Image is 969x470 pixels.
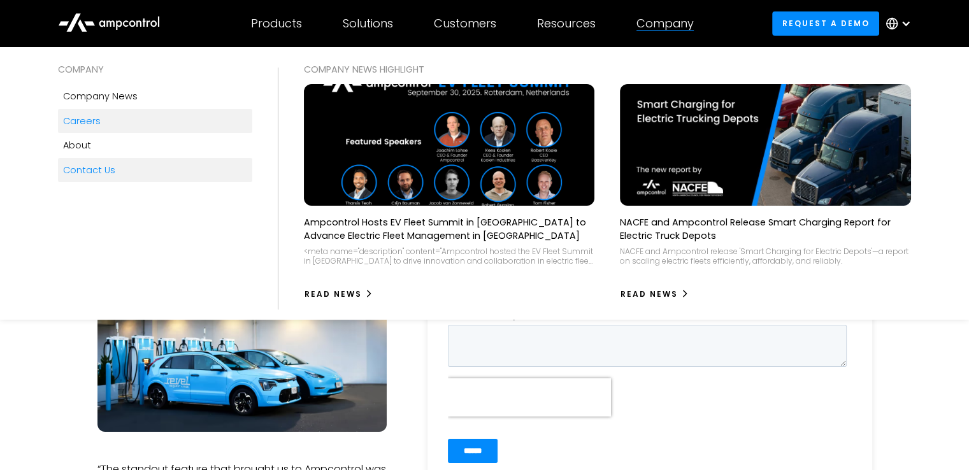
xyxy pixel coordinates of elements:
[304,284,373,304] a: Read News
[343,17,393,31] div: Solutions
[434,17,496,31] div: Customers
[58,109,252,133] a: Careers
[304,246,594,266] div: <meta name="description" content="Ampcontrol hosted the EV Fleet Summit in [GEOGRAPHIC_DATA] to d...
[537,17,596,31] div: Resources
[620,246,910,266] div: NACFE and Ampcontrol release 'Smart Charging for Electric Depots'—a report on scaling electric fl...
[58,84,252,108] a: Company news
[304,216,594,241] p: Ampcontrol Hosts EV Fleet Summit in [GEOGRAPHIC_DATA] to Advance Electric Fleet Management in [GE...
[636,17,694,31] div: Company
[304,62,911,76] div: COMPANY NEWS Highlight
[620,284,689,304] a: Read News
[63,89,138,103] div: Company news
[58,158,252,182] a: Contact Us
[621,288,678,300] div: Read News
[58,133,252,157] a: About
[63,138,91,152] div: About
[63,114,101,128] div: Careers
[251,17,302,31] div: Products
[772,11,879,35] a: Request a demo
[63,163,115,177] div: Contact Us
[620,216,910,241] p: NACFE and Ampcontrol Release Smart Charging Report for Electric Truck Depots
[305,288,362,300] div: Read News
[58,62,252,76] div: COMPANY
